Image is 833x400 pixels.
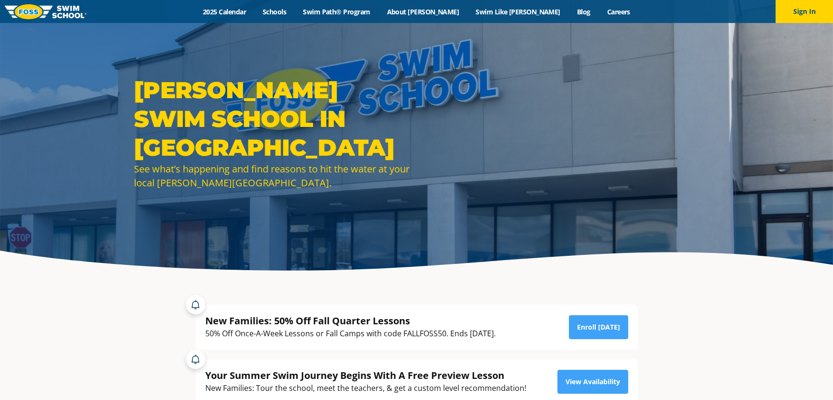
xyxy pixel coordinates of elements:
[255,7,295,16] a: Schools
[205,327,496,340] div: 50% Off Once-A-Week Lessons or Fall Camps with code FALLFOSS50. Ends [DATE].
[378,7,467,16] a: About [PERSON_NAME]
[134,162,411,190] div: See what’s happening and find reasons to hit the water at your local [PERSON_NAME][GEOGRAPHIC_DATA].
[467,7,569,16] a: Swim Like [PERSON_NAME]
[205,314,496,327] div: New Families: 50% Off Fall Quarter Lessons
[205,369,526,382] div: Your Summer Swim Journey Begins With A Free Preview Lesson
[134,76,411,162] h1: [PERSON_NAME] Swim School in [GEOGRAPHIC_DATA]
[569,315,628,339] a: Enroll [DATE]
[295,7,378,16] a: Swim Path® Program
[557,370,628,394] a: View Availability
[5,4,87,19] img: FOSS Swim School Logo
[195,7,255,16] a: 2025 Calendar
[568,7,599,16] a: Blog
[599,7,638,16] a: Careers
[205,382,526,395] div: New Families: Tour the school, meet the teachers, & get a custom level recommendation!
